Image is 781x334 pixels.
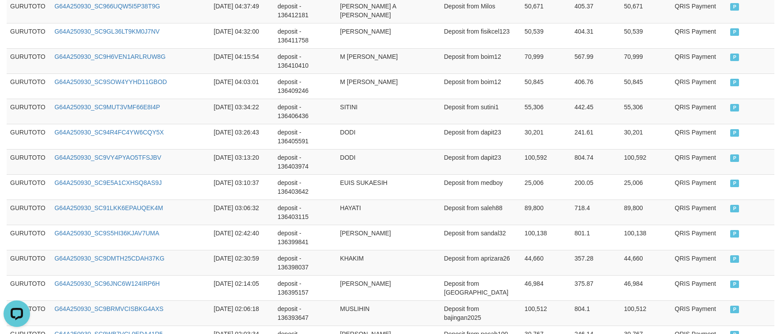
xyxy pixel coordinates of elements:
[571,275,621,300] td: 375.87
[441,275,521,300] td: Deposit from [GEOGRAPHIC_DATA]
[4,4,30,30] button: Open LiveChat chat widget
[441,124,521,149] td: Deposit from dapit23
[621,124,671,149] td: 30,201
[621,149,671,174] td: 100,592
[210,73,274,99] td: [DATE] 04:03:01
[210,174,274,200] td: [DATE] 03:10:37
[274,225,336,250] td: deposit - 136399841
[274,124,336,149] td: deposit - 136405591
[274,300,336,326] td: deposit - 136393647
[521,73,571,99] td: 50,845
[730,230,739,238] span: PAID
[336,174,440,200] td: EUIS SUKAESIH
[336,99,440,124] td: SITINI
[210,225,274,250] td: [DATE] 02:42:40
[441,48,521,73] td: Deposit from boim12
[730,205,739,212] span: PAID
[671,149,727,174] td: QRIS Payment
[7,250,51,275] td: GURUTOTO
[730,306,739,313] span: PAID
[521,48,571,73] td: 70,999
[571,48,621,73] td: 567.99
[210,99,274,124] td: [DATE] 03:34:22
[571,174,621,200] td: 200.05
[54,3,160,10] a: G64A250930_SC966UQW5I5P38T9G
[336,300,440,326] td: MUSLIHIN
[7,48,51,73] td: GURUTOTO
[7,99,51,124] td: GURUTOTO
[274,174,336,200] td: deposit - 136403642
[54,78,167,85] a: G64A250930_SC9SOW4YYHD11GBOD
[54,104,160,111] a: G64A250930_SC9MUT3VMF66E8I4P
[621,200,671,225] td: 89,800
[210,200,274,225] td: [DATE] 03:06:32
[336,73,440,99] td: M [PERSON_NAME]
[671,23,727,48] td: QRIS Payment
[730,129,739,137] span: PAID
[621,23,671,48] td: 50,539
[571,250,621,275] td: 357.28
[210,300,274,326] td: [DATE] 02:06:18
[336,225,440,250] td: [PERSON_NAME]
[671,99,727,124] td: QRIS Payment
[54,305,164,312] a: G64A250930_SC9BRMVCISBKG4AXS
[7,23,51,48] td: GURUTOTO
[274,149,336,174] td: deposit - 136403974
[441,300,521,326] td: Deposit from bajingan2025
[274,73,336,99] td: deposit - 136409246
[521,99,571,124] td: 55,306
[730,280,739,288] span: PAID
[210,23,274,48] td: [DATE] 04:32:00
[671,124,727,149] td: QRIS Payment
[671,48,727,73] td: QRIS Payment
[7,73,51,99] td: GURUTOTO
[54,129,164,136] a: G64A250930_SC94R4FC4YW6CQY5X
[7,275,51,300] td: GURUTOTO
[671,275,727,300] td: QRIS Payment
[441,250,521,275] td: Deposit from aprizara26
[730,28,739,36] span: PAID
[441,174,521,200] td: Deposit from medboy
[274,275,336,300] td: deposit - 136395157
[7,200,51,225] td: GURUTOTO
[336,23,440,48] td: [PERSON_NAME]
[54,204,163,211] a: G64A250930_SC91LKK6EPAUQEK4M
[336,200,440,225] td: HAYATI
[441,200,521,225] td: Deposit from saleh88
[336,48,440,73] td: M [PERSON_NAME]
[441,23,521,48] td: Deposit from fisikcel123
[336,149,440,174] td: DODI
[54,255,164,262] a: G64A250930_SC9DMTH25CDAH37KG
[571,99,621,124] td: 442.45
[571,200,621,225] td: 718.4
[621,48,671,73] td: 70,999
[441,149,521,174] td: Deposit from dapit23
[54,28,160,35] a: G64A250930_SC9GL36LT9KM0J7NV
[54,53,165,60] a: G64A250930_SC9H6VEN1ARLRUW8G
[521,174,571,200] td: 25,006
[730,180,739,187] span: PAID
[730,3,739,11] span: PAID
[521,250,571,275] td: 44,660
[730,154,739,162] span: PAID
[210,250,274,275] td: [DATE] 02:30:59
[730,255,739,263] span: PAID
[54,280,160,287] a: G64A250930_SC96JNC6W124IRP6H
[210,149,274,174] td: [DATE] 03:13:20
[210,48,274,73] td: [DATE] 04:15:54
[274,250,336,275] td: deposit - 136398037
[671,73,727,99] td: QRIS Payment
[521,275,571,300] td: 46,984
[274,99,336,124] td: deposit - 136406436
[671,225,727,250] td: QRIS Payment
[54,179,162,186] a: G64A250930_SC9E5A1CXHSQ8AS9J
[7,149,51,174] td: GURUTOTO
[730,104,739,111] span: PAID
[336,250,440,275] td: KHAKIM
[671,174,727,200] td: QRIS Payment
[54,154,161,161] a: G64A250930_SC9VY4PYAO5TFSJBV
[7,225,51,250] td: GURUTOTO
[521,149,571,174] td: 100,592
[441,225,521,250] td: Deposit from sandal32
[621,73,671,99] td: 50,845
